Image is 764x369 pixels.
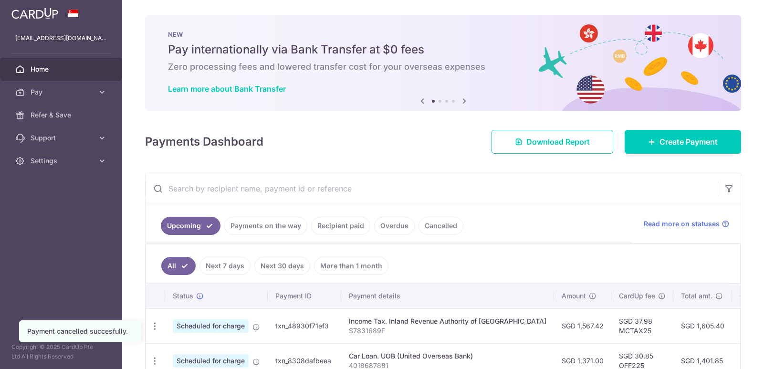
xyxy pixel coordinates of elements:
[168,42,718,57] h5: Pay internationally via Bank Transfer at $0 fees
[168,61,718,73] h6: Zero processing fees and lowered transfer cost for your overseas expenses
[146,173,718,204] input: Search by recipient name, payment id or reference
[314,257,388,275] a: More than 1 month
[349,326,546,336] p: S7831689F
[268,284,341,308] th: Payment ID
[31,110,94,120] span: Refer & Save
[492,130,613,154] a: Download Report
[11,8,58,19] img: CardUp
[145,133,263,150] h4: Payments Dashboard
[419,217,463,235] a: Cancelled
[27,327,133,336] div: Payment cancelled succesfully.
[31,156,94,166] span: Settings
[161,257,196,275] a: All
[625,130,741,154] a: Create Payment
[168,31,718,38] p: NEW
[659,136,718,148] span: Create Payment
[611,308,673,343] td: SGD 37.98 MCTAX25
[681,291,712,301] span: Total amt.
[311,217,370,235] a: Recipient paid
[268,308,341,343] td: txn_48930f71ef3
[173,354,249,368] span: Scheduled for charge
[341,284,554,308] th: Payment details
[673,308,732,343] td: SGD 1,605.40
[199,257,251,275] a: Next 7 days
[224,217,307,235] a: Payments on the way
[145,15,741,111] img: Bank transfer banner
[374,217,415,235] a: Overdue
[31,64,94,74] span: Home
[644,219,729,229] a: Read more on statuses
[349,316,546,326] div: Income Tax. Inland Revenue Authority of [GEOGRAPHIC_DATA]
[619,291,655,301] span: CardUp fee
[526,136,590,148] span: Download Report
[173,319,249,333] span: Scheduled for charge
[31,133,94,143] span: Support
[349,351,546,361] div: Car Loan. UOB (United Overseas Bank)
[161,217,220,235] a: Upcoming
[254,257,310,275] a: Next 30 days
[562,291,586,301] span: Amount
[644,219,720,229] span: Read more on statuses
[15,33,107,43] p: [EMAIL_ADDRESS][DOMAIN_NAME]
[554,308,611,343] td: SGD 1,567.42
[31,87,94,97] span: Pay
[168,84,286,94] a: Learn more about Bank Transfer
[173,291,193,301] span: Status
